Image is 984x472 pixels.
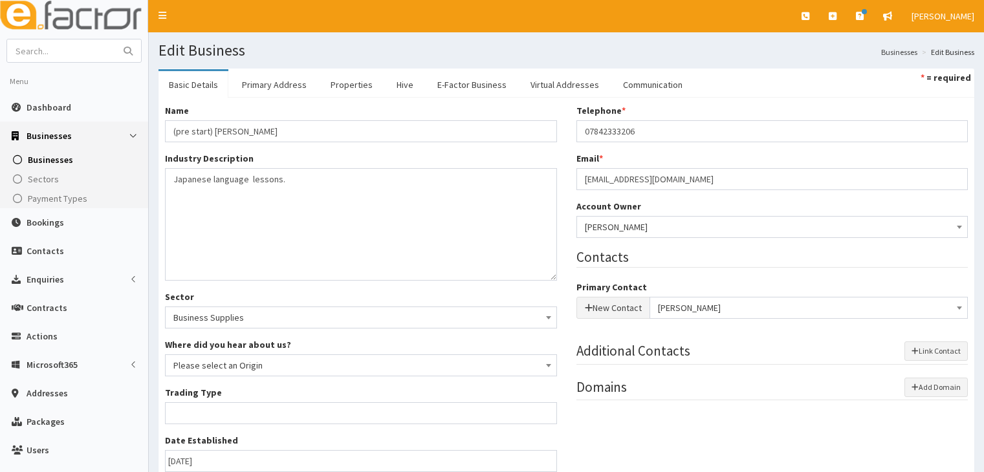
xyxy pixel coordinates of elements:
[585,218,960,236] span: Jessica Carrington
[576,341,968,364] legend: Additional Contacts
[159,71,228,98] a: Basic Details
[165,290,194,303] label: Sector
[3,169,148,189] a: Sectors
[27,387,68,399] span: Addresses
[173,308,549,327] span: Business Supplies
[904,378,968,397] button: Add Domain
[520,71,609,98] a: Virtual Addresses
[165,434,238,447] label: Date Established
[576,248,968,268] legend: Contacts
[3,150,148,169] a: Businesses
[173,356,549,374] span: Please select an Origin
[165,338,291,351] label: Where did you hear about us?
[613,71,693,98] a: Communication
[320,71,383,98] a: Properties
[27,444,49,456] span: Users
[27,102,71,113] span: Dashboard
[28,193,87,204] span: Payment Types
[658,299,960,317] span: Fumiko Czarnecki
[576,281,647,294] label: Primary Contact
[27,274,64,285] span: Enquiries
[576,297,650,319] button: New Contact
[27,302,67,314] span: Contracts
[576,378,968,400] legend: Domains
[576,200,641,213] label: Account Owner
[159,42,974,59] h1: Edit Business
[27,217,64,228] span: Bookings
[27,245,64,257] span: Contacts
[926,72,971,83] strong: = required
[232,71,317,98] a: Primary Address
[7,39,116,62] input: Search...
[28,173,59,185] span: Sectors
[427,71,517,98] a: E-Factor Business
[27,359,78,370] span: Microsoft365
[27,130,72,142] span: Businesses
[386,71,424,98] a: Hive
[165,104,189,117] label: Name
[650,297,968,319] span: Fumiko Czarnecki
[576,216,968,238] span: Jessica Carrington
[912,10,974,22] span: [PERSON_NAME]
[165,354,557,376] span: Please select an Origin
[881,47,917,58] a: Businesses
[165,168,557,281] textarea: Japanese language lessons.
[576,104,626,117] label: Telephone
[28,154,73,166] span: Businesses
[3,189,148,208] a: Payment Types
[165,152,254,165] label: Industry Description
[27,416,65,427] span: Packages
[576,152,603,165] label: Email
[165,306,557,328] span: Business Supplies
[919,47,974,58] li: Edit Business
[904,341,968,361] button: Link Contact
[27,330,58,342] span: Actions
[165,386,222,399] label: Trading Type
